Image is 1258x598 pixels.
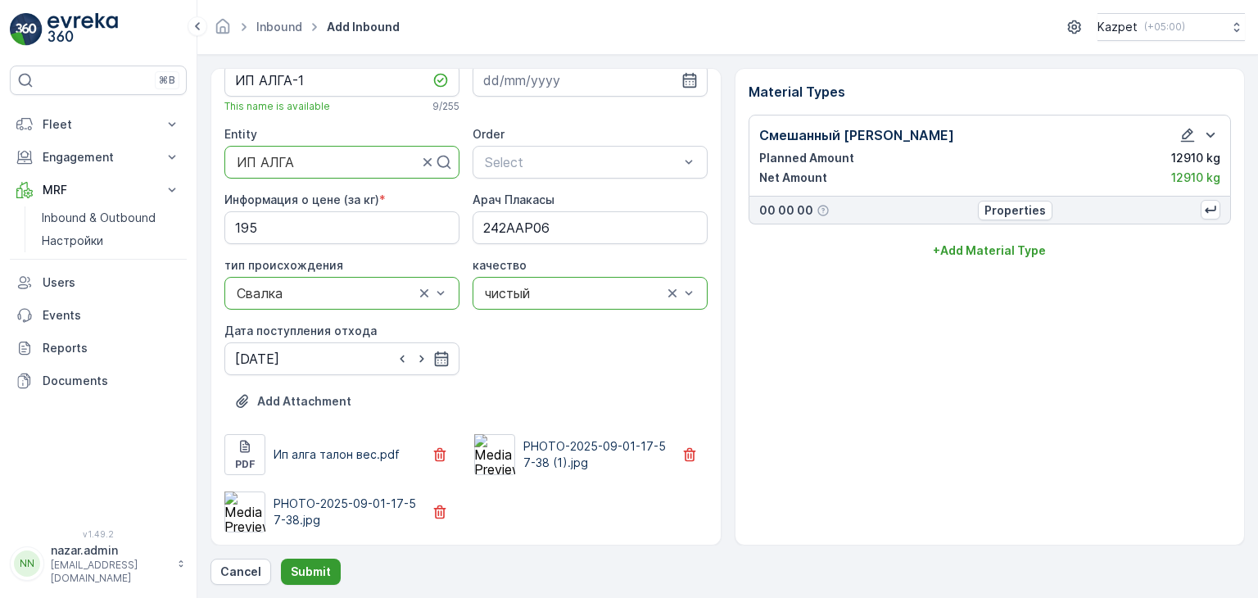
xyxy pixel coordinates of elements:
[43,116,154,133] p: Fleet
[42,233,103,249] p: Настройки
[10,365,187,397] a: Documents
[10,141,187,174] button: Engagement
[224,127,257,141] label: Entity
[274,446,400,463] p: Ип алга талон вес.pdf
[256,20,302,34] a: Inbound
[43,373,180,389] p: Documents
[10,332,187,365] a: Reports
[220,564,261,580] p: Cancel
[224,258,343,272] label: тип происхождения
[1171,170,1220,186] p: 12910 kg
[984,202,1046,219] p: Properties
[749,82,1232,102] p: Material Types
[43,149,154,165] p: Engagement
[485,152,679,172] p: Select
[749,238,1232,264] button: +Add Material Type
[210,559,271,585] button: Cancel
[1097,19,1138,35] p: Kazpet
[10,13,43,46] img: logo
[1144,20,1185,34] p: ( +05:00 )
[35,206,187,229] a: Inbound & Outbound
[43,307,180,324] p: Events
[224,193,379,206] label: Информация о цене (за кг)
[43,274,180,291] p: Users
[10,174,187,206] button: MRF
[10,529,187,539] span: v 1.49.2
[933,242,1046,259] p: + Add Material Type
[978,201,1052,220] button: Properties
[235,458,256,471] p: pdf
[224,100,330,113] span: This name is available
[281,559,341,585] button: Submit
[224,388,361,415] button: Upload File
[10,108,187,141] button: Fleet
[274,496,422,528] p: PHOTO-2025-09-01-17-57-38.jpg
[10,542,187,585] button: NNnazar.admin[EMAIL_ADDRESS][DOMAIN_NAME]
[10,266,187,299] a: Users
[43,340,180,356] p: Reports
[759,170,827,186] p: Net Amount
[214,24,232,38] a: Homepage
[291,564,331,580] p: Submit
[474,434,515,475] img: Media Preview
[324,19,403,35] span: Add Inbound
[759,150,854,166] p: Planned Amount
[473,127,505,141] label: Order
[35,229,187,252] a: Настройки
[14,550,40,577] div: NN
[10,299,187,332] a: Events
[473,64,708,97] input: dd/mm/yyyy
[224,342,459,375] input: dd/mm/yyyy
[51,559,169,585] p: [EMAIL_ADDRESS][DOMAIN_NAME]
[473,193,554,206] label: Арач Плакасы
[759,125,954,145] p: Смешанный [PERSON_NAME]
[759,202,813,219] p: 00 00 00
[51,542,169,559] p: nazar.admin
[817,204,830,217] div: Help Tooltip Icon
[159,74,175,87] p: ⌘B
[257,393,351,410] p: Add Attachment
[1171,150,1220,166] p: 12910 kg
[473,258,527,272] label: качество
[432,100,459,113] p: 9 / 255
[224,492,265,532] img: Media Preview
[224,324,377,338] label: Дата поступления отхода
[43,182,154,198] p: MRF
[42,210,156,226] p: Inbound & Outbound
[48,13,118,46] img: logo_light-DOdMpM7g.png
[523,438,672,471] p: PHOTO-2025-09-01-17-57-38 (1).jpg
[1097,13,1245,41] button: Kazpet(+05:00)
